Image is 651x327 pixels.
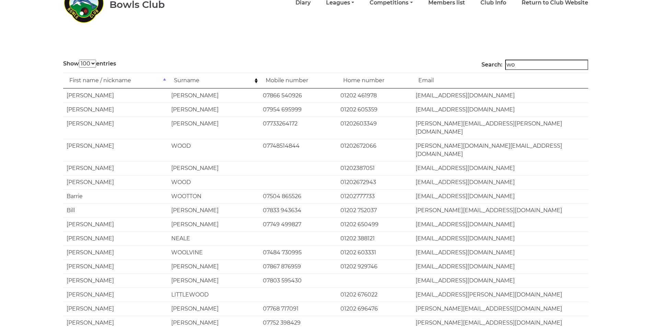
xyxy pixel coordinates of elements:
[168,117,259,139] td: [PERSON_NAME]
[168,231,259,245] td: NEALE
[259,117,337,139] td: 07733264172
[259,274,337,288] td: 07803 595430
[63,161,168,175] td: [PERSON_NAME]
[259,189,337,203] td: 07504 865526
[168,288,259,302] td: LITTLEWOOD
[337,231,412,245] td: 01202 388121
[337,175,412,189] td: 01202672943
[63,189,168,203] td: Barrie
[505,60,588,70] input: Search:
[337,88,412,102] td: 01202 461978
[412,245,588,259] td: [EMAIL_ADDRESS][DOMAIN_NAME]
[168,217,259,231] td: [PERSON_NAME]
[63,102,168,117] td: [PERSON_NAME]
[337,117,412,139] td: 01202603349
[259,102,337,117] td: 07954 695999
[337,217,412,231] td: 01202 650499
[412,161,588,175] td: [EMAIL_ADDRESS][DOMAIN_NAME]
[63,73,168,88] td: First name / nickname: activate to sort column descending
[63,175,168,189] td: [PERSON_NAME]
[337,73,412,88] td: Home number
[259,217,337,231] td: 07749 499827
[481,60,588,70] label: Search:
[412,73,588,88] td: Email
[337,161,412,175] td: 01202387051
[337,189,412,203] td: 01202777733
[337,259,412,274] td: 01202 929746
[337,288,412,302] td: 01202 676022
[168,302,259,316] td: [PERSON_NAME]
[337,245,412,259] td: 01202 603331
[259,259,337,274] td: 07867 876959
[412,139,588,161] td: [PERSON_NAME][DOMAIN_NAME][EMAIL_ADDRESS][DOMAIN_NAME]
[412,231,588,245] td: [EMAIL_ADDRESS][DOMAIN_NAME]
[337,302,412,316] td: 01202 696476
[168,175,259,189] td: WOOD
[412,175,588,189] td: [EMAIL_ADDRESS][DOMAIN_NAME]
[63,88,168,102] td: [PERSON_NAME]
[259,73,337,88] td: Mobile number
[168,259,259,274] td: [PERSON_NAME]
[168,88,259,102] td: [PERSON_NAME]
[63,288,168,302] td: [PERSON_NAME]
[63,245,168,259] td: [PERSON_NAME]
[63,139,168,161] td: [PERSON_NAME]
[63,259,168,274] td: [PERSON_NAME]
[412,102,588,117] td: [EMAIL_ADDRESS][DOMAIN_NAME]
[412,259,588,274] td: [EMAIL_ADDRESS][DOMAIN_NAME]
[412,117,588,139] td: [PERSON_NAME][EMAIL_ADDRESS][PERSON_NAME][DOMAIN_NAME]
[412,189,588,203] td: [EMAIL_ADDRESS][DOMAIN_NAME]
[259,88,337,102] td: 07866 540926
[412,274,588,288] td: [EMAIL_ADDRESS][DOMAIN_NAME]
[412,302,588,316] td: [PERSON_NAME][EMAIL_ADDRESS][DOMAIN_NAME]
[168,203,259,217] td: [PERSON_NAME]
[259,302,337,316] td: 07768 717091
[168,139,259,161] td: WOOD
[168,189,259,203] td: WOOTTON
[63,217,168,231] td: [PERSON_NAME]
[63,302,168,316] td: [PERSON_NAME]
[412,288,588,302] td: [EMAIL_ADDRESS][PERSON_NAME][DOMAIN_NAME]
[63,117,168,139] td: [PERSON_NAME]
[63,231,168,245] td: [PERSON_NAME]
[259,203,337,217] td: 07833 943634
[412,217,588,231] td: [EMAIL_ADDRESS][DOMAIN_NAME]
[168,161,259,175] td: [PERSON_NAME]
[63,60,116,68] label: Show entries
[259,245,337,259] td: 07484 730995
[63,274,168,288] td: [PERSON_NAME]
[412,203,588,217] td: [PERSON_NAME][EMAIL_ADDRESS][DOMAIN_NAME]
[337,203,412,217] td: 01202 752037
[168,73,259,88] td: Surname: activate to sort column ascending
[168,102,259,117] td: [PERSON_NAME]
[168,274,259,288] td: [PERSON_NAME]
[259,139,337,161] td: 07748514844
[168,245,259,259] td: WOOLVINE
[337,139,412,161] td: 01202672066
[412,88,588,102] td: [EMAIL_ADDRESS][DOMAIN_NAME]
[79,60,96,68] select: Showentries
[337,102,412,117] td: 01202 605359
[63,203,168,217] td: Bill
